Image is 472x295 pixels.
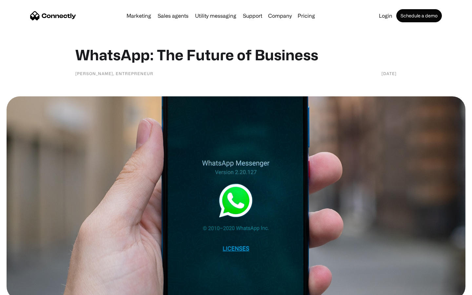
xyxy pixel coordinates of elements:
a: Login [376,13,395,18]
div: Company [268,11,292,20]
a: Pricing [295,13,318,18]
div: [DATE] [382,70,397,77]
a: Support [240,13,265,18]
a: Marketing [124,13,154,18]
div: [PERSON_NAME], Entrepreneur [75,70,153,77]
a: Sales agents [155,13,191,18]
ul: Language list [13,284,39,293]
h1: WhatsApp: The Future of Business [75,46,397,64]
aside: Language selected: English [7,284,39,293]
a: Utility messaging [192,13,239,18]
a: Schedule a demo [396,9,442,22]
